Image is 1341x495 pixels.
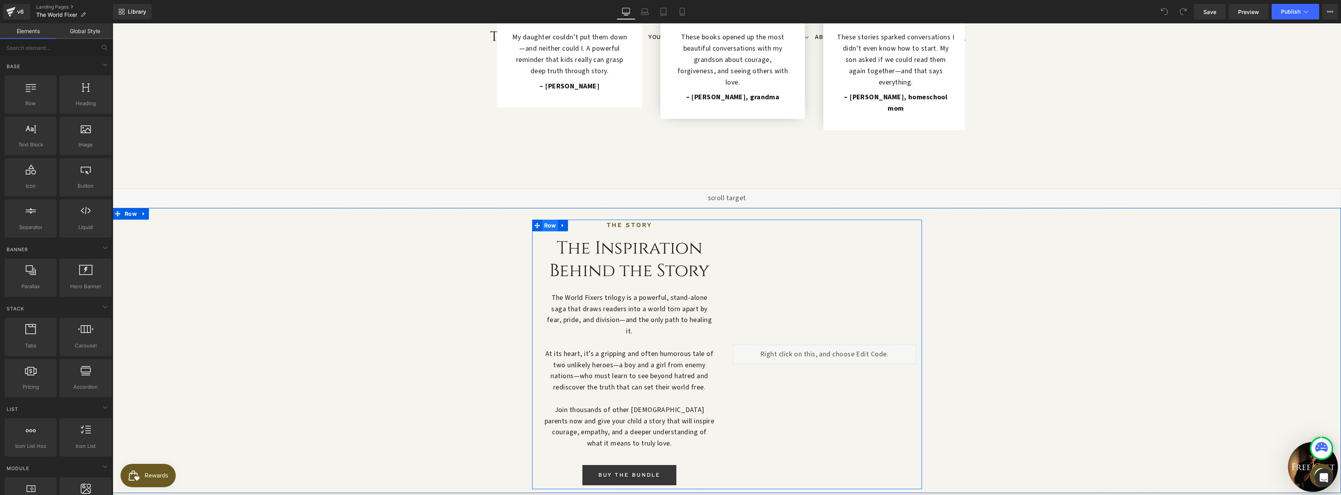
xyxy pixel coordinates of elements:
[6,63,21,70] span: Base
[7,182,54,190] span: Icon
[398,9,516,53] p: My daughter couldn’t put them down—and neither could I. A powerful reminder that kids really can ...
[62,342,109,350] span: Carousel
[62,223,109,231] span: Liquid
[7,282,54,291] span: Parallax
[673,4,692,19] a: Mobile
[6,246,29,253] span: Banner
[8,440,63,464] iframe: Button to open loyalty program pop-up
[26,185,36,196] a: Expand / Collapse
[57,23,113,39] a: Global Style
[62,141,109,149] span: Image
[36,12,77,18] span: The World Fixer
[425,214,609,259] h3: The Inspiration Behind the Story
[7,442,54,450] span: Icon List Hoz
[431,381,603,426] p: Join thousands of other [DEMOGRAPHIC_DATA] parents now and give your child a story that will insp...
[62,99,109,107] span: Heading
[16,7,25,17] div: v6
[724,9,842,65] p: These stories sparked conversations I didn’t even know how to start. My son asked if we could rea...
[10,185,26,196] span: Row
[1314,469,1333,487] div: Open Intercom Messenger
[635,4,654,19] a: Laptop
[427,58,487,68] b: – [PERSON_NAME]
[1322,4,1338,19] button: More
[7,383,54,391] span: Pricing
[431,269,603,314] p: The World Fixers trilogy is a powerful, stand-alone saga that draws readers into a world torn apa...
[654,4,673,19] a: Tablet
[1157,4,1172,19] button: Undo
[1281,9,1300,15] span: Publish
[445,196,455,208] a: Expand / Collapse
[1229,4,1268,19] a: Preview
[6,305,25,312] span: Stack
[7,342,54,350] span: Tabs
[470,442,564,462] a: BUY THE BUNDLE
[1238,8,1259,16] span: Preview
[486,448,548,456] span: BUY THE BUNDLE
[6,465,30,472] span: Module
[62,282,109,291] span: Hero Banner
[731,69,835,90] b: – [PERSON_NAME], homeschool mom
[430,196,446,208] span: Row
[62,442,109,450] span: Icon List
[3,4,30,19] a: v6
[6,405,19,413] span: List
[62,383,109,391] span: Accordion
[62,182,109,190] span: Button
[1178,437,1222,451] span: Free Gift
[1203,8,1216,16] span: Save
[7,141,54,149] span: Text Block
[561,9,679,65] p: These books opened up the most beautiful conversations with my grandson about courage, forgivenes...
[113,4,152,19] a: New Library
[1175,419,1225,469] div: Free Gift
[425,196,609,208] div: THE STORY
[1272,4,1319,19] button: Publish
[617,4,635,19] a: Desktop
[1175,4,1191,19] button: Redo
[573,69,667,79] b: – [PERSON_NAME], grandma
[128,8,146,15] span: Library
[7,223,54,231] span: Separator
[36,4,113,10] a: Landing Pages
[1197,440,1221,464] div: Messenger Dummy Widget
[7,99,54,107] span: Row
[431,325,603,370] p: At its heart, it’s a gripping and often humorous tale of two unlikely heroes—a boy and a girl fro...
